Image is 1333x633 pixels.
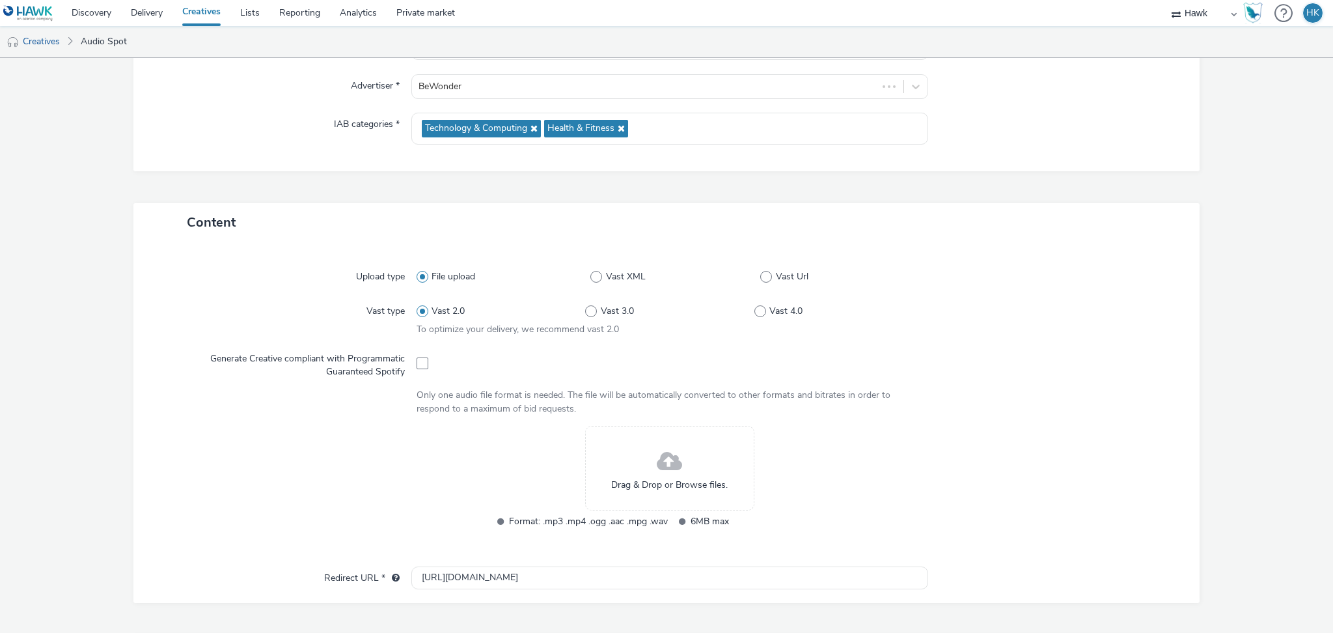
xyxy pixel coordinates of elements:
div: URL will be used as a validation URL with some SSPs and it will be the redirection URL of your cr... [385,572,400,585]
span: Vast Url [776,270,808,283]
span: Vast 2.0 [432,305,465,318]
span: To optimize your delivery, we recommend vast 2.0 [417,323,619,335]
img: audio [7,36,20,49]
span: File upload [432,270,475,283]
label: Generate Creative compliant with Programmatic Guaranteed Spotify [157,347,410,379]
label: Upload type [351,265,410,283]
label: Vast type [361,300,410,318]
span: Format: .mp3 .mp4 .ogg .aac .mpg .wav [509,514,668,529]
div: Only one audio file format is needed. The file will be automatically converted to other formats a... [417,389,923,415]
span: Vast XML [606,270,646,283]
span: Health & Fitness [547,123,614,134]
span: Vast 3.0 [601,305,634,318]
span: Drag & Drop or Browse files. [611,479,728,492]
input: url... [411,567,928,589]
div: HK [1306,3,1319,23]
label: IAB categories * [329,113,405,131]
span: Vast 4.0 [769,305,803,318]
label: Redirect URL * [319,567,405,585]
img: undefined Logo [3,5,53,21]
span: 6MB max [691,514,849,529]
span: Technology & Computing [425,123,527,134]
label: Advertiser * [346,74,405,92]
a: Audio Spot [74,26,133,57]
img: Hawk Academy [1243,3,1263,23]
a: Hawk Academy [1243,3,1268,23]
span: Content [187,214,236,231]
